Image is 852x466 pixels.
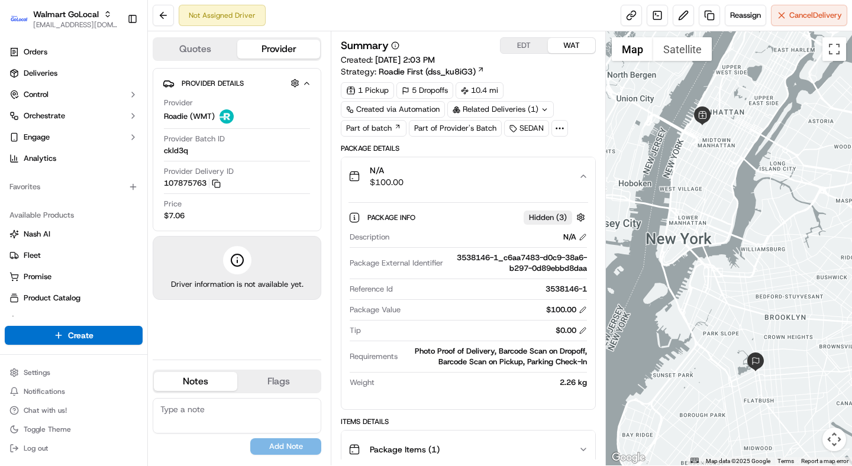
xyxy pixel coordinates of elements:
a: 💻API Documentation [95,167,195,188]
span: Price [164,199,182,209]
a: Product Catalog [9,293,138,303]
button: Start new chat [201,117,215,131]
span: Reference Id [350,284,393,295]
a: Roadie First (dss_ku8iG3) [379,66,485,77]
span: Reassign [730,10,761,21]
a: Open this area in Google Maps (opens a new window) [609,450,648,465]
span: N/A [370,164,404,176]
div: N/A$100.00 [341,195,595,409]
button: Promise [5,267,143,286]
a: Fleet [9,250,138,261]
span: Create [68,329,93,341]
span: Weight [350,377,375,388]
button: Notes [154,372,237,391]
span: Roadie First (dss_ku8iG3) [379,66,476,77]
div: Strategy: [341,66,485,77]
span: Toggle Theme [24,425,71,434]
button: [EMAIL_ADDRESS][DOMAIN_NAME] [33,20,118,30]
span: Knowledge Base [24,171,91,183]
div: 💻 [100,173,109,182]
div: Package Details [341,144,595,153]
a: Analytics [5,149,143,168]
button: Product Catalog [5,289,143,308]
span: Orchestrate [24,111,65,121]
div: 2.26 kg [379,377,586,388]
button: Provider Details [163,73,311,93]
a: Report a map error [801,458,848,464]
div: Start new chat [40,113,194,125]
div: 1 Pickup [341,82,394,99]
button: N/A$100.00 [341,157,595,195]
div: Photo Proof of Delivery, Barcode Scan on Dropoff, Barcode Scan on Pickup, Parking Check-In [402,346,586,367]
span: $7.06 [164,211,185,221]
button: Flags [237,372,321,391]
button: Keyboard shortcuts [690,458,699,463]
span: Returns [24,314,50,325]
img: Nash [12,12,35,35]
button: Settings [5,364,143,381]
span: Engage [24,132,50,143]
span: Package Info [367,213,418,222]
span: Deliveries [24,68,57,79]
div: $100.00 [546,305,587,315]
div: We're available if you need us! [40,125,150,134]
button: Toggle Theme [5,421,143,438]
a: Terms (opens in new tab) [777,458,794,464]
button: Walmart GoLocalWalmart GoLocal[EMAIL_ADDRESS][DOMAIN_NAME] [5,5,122,33]
span: Created: [341,54,435,66]
button: CancelDelivery [771,5,847,26]
button: Notifications [5,383,143,400]
input: Got a question? Start typing here... [31,76,213,89]
span: Fleet [24,250,41,261]
span: ckld3q [164,145,188,156]
img: 1736555255976-a54dd68f-1ca7-489b-9aae-adbdc363a1c4 [12,113,33,134]
button: Chat with us! [5,402,143,419]
button: EDT [501,38,548,53]
button: Show satellite imagery [653,37,712,61]
div: SEDAN [504,120,549,137]
div: Available Products [5,206,143,225]
div: 📗 [12,173,21,182]
span: Provider Batch ID [164,134,225,144]
div: $0.00 [556,325,587,336]
p: Welcome 👋 [12,47,215,66]
span: Package Items ( 1 ) [370,444,440,455]
span: Package External Identifier [350,258,443,268]
a: Created via Automation [341,101,445,118]
span: Settings [24,368,50,377]
span: Cancel Delivery [789,10,842,21]
button: Engage [5,128,143,147]
button: Reassign [725,5,766,26]
a: Promise [9,271,138,282]
img: Google [609,450,648,465]
button: WAT [548,38,595,53]
button: Toggle fullscreen view [822,37,846,61]
button: Hidden (3) [524,210,588,225]
img: Walmart GoLocal [9,9,28,28]
button: Provider [237,40,321,59]
a: Deliveries [5,64,143,83]
div: 3538146-1 [398,284,586,295]
span: Map data ©2025 Google [706,458,770,464]
span: Nash AI [24,229,50,240]
button: Control [5,85,143,104]
div: 3538146-1_c6aa7483-d0c9-38a6-b297-0d89ebbd8daa [448,253,586,274]
button: 107875763 [164,178,221,189]
span: Description [350,232,389,242]
span: Chat with us! [24,406,67,415]
div: Favorites [5,177,143,196]
span: [DATE] 2:03 PM [375,54,435,65]
span: Roadie (WMT) [164,111,215,122]
button: Returns [5,310,143,329]
a: Part of batch [341,120,406,137]
div: 1 [746,352,765,371]
img: roadie-logo-v2.jpg [220,109,234,124]
span: Notifications [24,387,65,396]
span: Provider [164,98,193,108]
a: Orders [5,43,143,62]
a: Powered byPylon [83,200,143,209]
button: Nash AI [5,225,143,244]
span: Pylon [118,200,143,209]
